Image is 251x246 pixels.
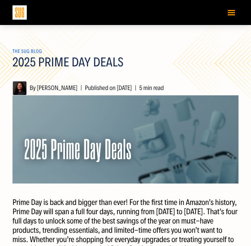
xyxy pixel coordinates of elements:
img: Adrianna Lugo [12,81,27,95]
button: Toggle navigation [224,6,239,19]
span: By [PERSON_NAME] Published on [DATE] 5 min read [12,84,164,92]
img: Sug [12,5,27,20]
span: | [77,84,85,92]
span: | [132,84,139,92]
a: The SUG Blog [12,49,42,54]
h1: 2025 Prime Day Deals [12,55,239,78]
